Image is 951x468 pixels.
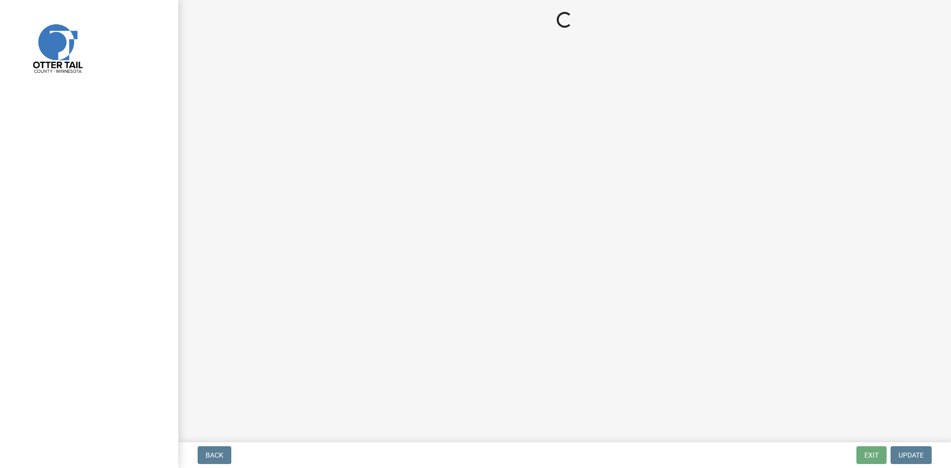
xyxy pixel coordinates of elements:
button: Exit [856,446,887,464]
span: Back [206,451,223,459]
button: Back [198,446,231,464]
span: Update [898,451,924,459]
img: Otter Tail County, Minnesota [20,10,94,85]
button: Update [891,446,932,464]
